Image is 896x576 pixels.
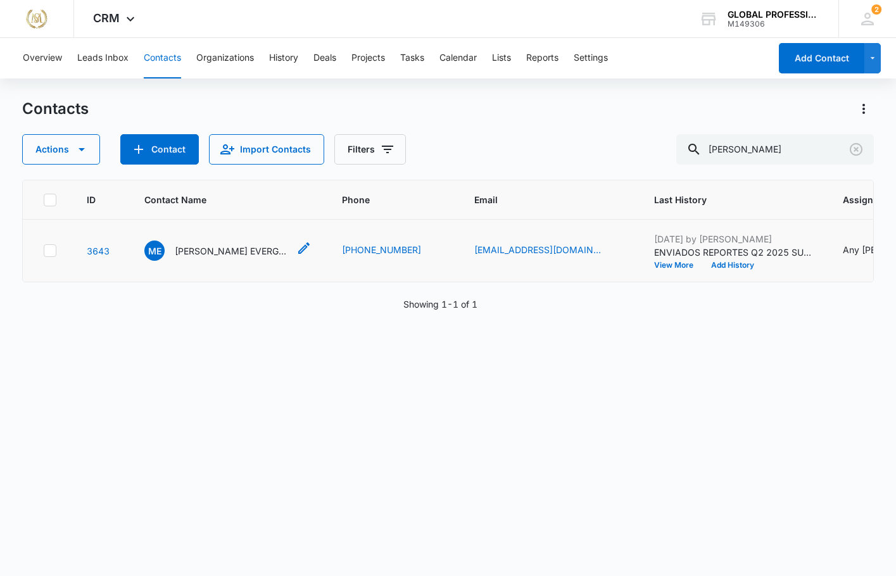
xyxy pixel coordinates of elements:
[144,193,293,206] span: Contact Name
[871,4,881,15] span: 2
[779,43,864,73] button: Add Contact
[474,193,605,206] span: Email
[654,193,794,206] span: Last History
[474,243,601,256] a: [EMAIL_ADDRESS][DOMAIN_NAME]
[196,38,254,78] button: Organizations
[846,139,866,160] button: Clear
[342,243,421,256] a: [PHONE_NUMBER]
[209,134,324,165] button: Import Contacts
[854,99,874,119] button: Actions
[654,246,812,259] p: ENVIADOS REPORTES Q2 2025 SUPERVISOR Y CLIENTE.
[313,38,336,78] button: Deals
[403,297,477,311] p: Showing 1-1 of 1
[22,99,89,118] h1: Contacts
[400,38,424,78] button: Tasks
[474,243,624,258] div: Email - zulmapineda@ymail.com - Select to Edit Field
[120,134,199,165] button: Add Contact
[175,244,289,258] p: [PERSON_NAME] EVERGREEN LANDSCAPING AND LAWN CARE LLC
[492,38,511,78] button: Lists
[77,38,129,78] button: Leads Inbox
[526,38,558,78] button: Reports
[23,38,62,78] button: Overview
[269,38,298,78] button: History
[334,134,406,165] button: Filters
[144,38,181,78] button: Contacts
[144,241,165,261] span: ME
[87,193,96,206] span: ID
[654,232,812,246] p: [DATE] by [PERSON_NAME]
[574,38,608,78] button: Settings
[702,261,763,269] button: Add History
[439,38,477,78] button: Calendar
[654,261,702,269] button: View More
[676,134,874,165] input: Search Contacts
[871,4,881,15] div: notifications count
[22,134,100,165] button: Actions
[87,246,110,256] a: Navigate to contact details page for MOES EVERGREEN LANDSCAPING AND LAWN CARE LLC
[728,20,820,28] div: account id
[728,9,820,20] div: account name
[25,8,48,30] img: Manuel Sierra Does Marketing
[342,193,426,206] span: Phone
[93,11,120,25] span: CRM
[342,243,444,258] div: Phone - 2254548724 - Select to Edit Field
[144,241,312,261] div: Contact Name - MOES EVERGREEN LANDSCAPING AND LAWN CARE LLC - Select to Edit Field
[351,38,385,78] button: Projects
